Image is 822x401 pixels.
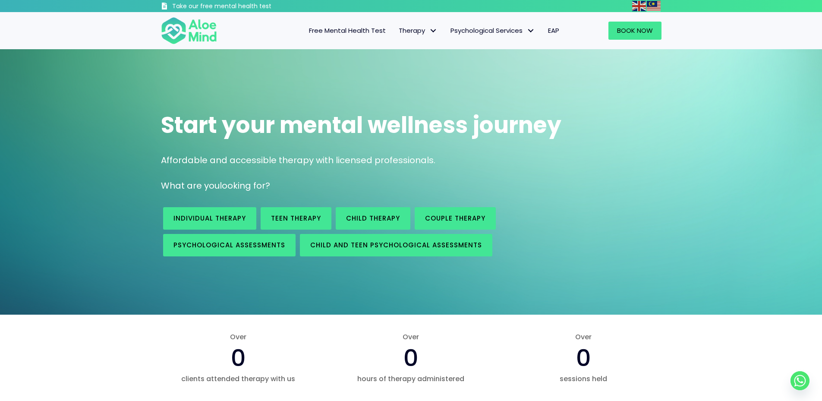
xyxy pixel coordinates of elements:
span: 0 [403,341,419,374]
span: clients attended therapy with us [161,374,316,384]
span: EAP [548,26,559,35]
a: Individual therapy [163,207,256,230]
span: Child and Teen Psychological assessments [310,240,482,249]
img: ms [647,1,661,11]
span: Psychological Services: submenu [525,25,537,37]
span: looking for? [220,180,270,192]
span: Free Mental Health Test [309,26,386,35]
h3: Take our free mental health test [172,2,318,11]
img: Aloe mind Logo [161,16,217,45]
a: Take our free mental health test [161,2,318,12]
a: Psychological ServicesPsychological Services: submenu [444,22,542,40]
a: Child Therapy [336,207,410,230]
a: Free Mental Health Test [302,22,392,40]
span: Psychological assessments [173,240,285,249]
span: Child Therapy [346,214,400,223]
span: Over [506,332,661,342]
img: en [632,1,646,11]
a: Psychological assessments [163,234,296,256]
span: Over [161,332,316,342]
span: 0 [231,341,246,374]
a: English [632,1,647,11]
span: Therapy [399,26,438,35]
a: Whatsapp [791,371,809,390]
span: Therapy: submenu [427,25,440,37]
p: Affordable and accessible therapy with licensed professionals. [161,154,661,167]
span: Over [333,332,488,342]
a: Couple therapy [415,207,496,230]
a: TherapyTherapy: submenu [392,22,444,40]
span: sessions held [506,374,661,384]
span: Book Now [617,26,653,35]
a: Teen Therapy [261,207,331,230]
span: Couple therapy [425,214,485,223]
span: hours of therapy administered [333,374,488,384]
a: Malay [647,1,661,11]
a: EAP [542,22,566,40]
a: Child and Teen Psychological assessments [300,234,492,256]
nav: Menu [228,22,566,40]
span: Teen Therapy [271,214,321,223]
span: Psychological Services [450,26,535,35]
span: Start your mental wellness journey [161,109,561,141]
span: Individual therapy [173,214,246,223]
span: What are you [161,180,220,192]
a: Book Now [608,22,661,40]
span: 0 [576,341,591,374]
